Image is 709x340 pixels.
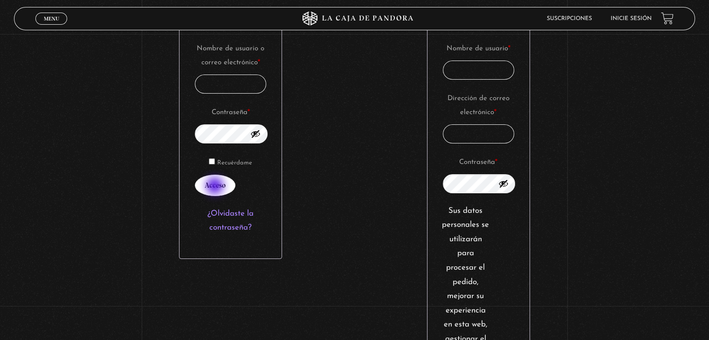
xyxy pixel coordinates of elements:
button: Acceso [195,175,235,196]
button: Mostrar contraseña [250,129,261,139]
label: Contraseña [195,106,266,120]
input: Recuérdame [209,158,215,164]
a: Suscripciones [547,16,592,21]
label: Nombre de usuario [443,42,514,56]
a: View your shopping cart [661,12,674,25]
label: Dirección de correo electrónico [443,92,514,120]
span: Recuérdame [217,160,252,166]
label: Nombre de usuario o correo electrónico [195,42,266,70]
span: Cerrar [41,23,62,30]
span: Menu [44,16,59,21]
button: Mostrar contraseña [498,178,509,189]
a: Inicie sesión [611,16,652,21]
a: ¿Olvidaste la contraseña? [207,210,254,232]
label: Contraseña [443,156,514,170]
